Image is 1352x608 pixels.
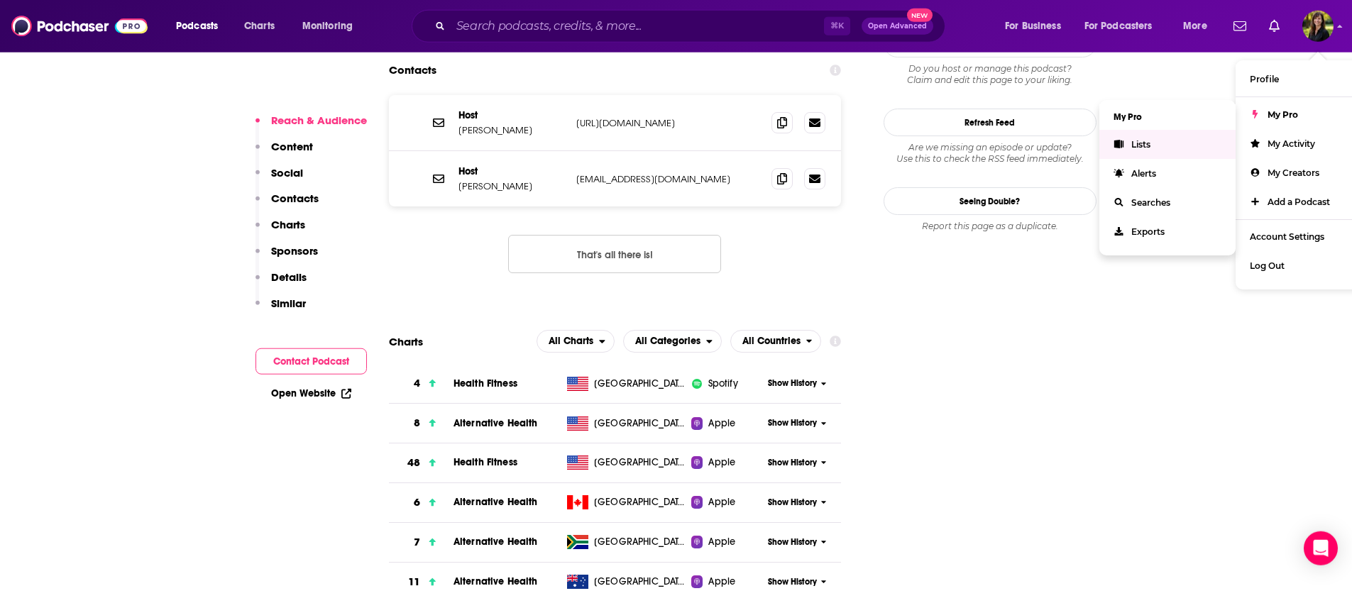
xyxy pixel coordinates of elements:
span: Log Out [1250,260,1285,271]
button: Nothing here. [508,235,721,273]
span: Open Advanced [868,23,927,30]
p: Host [458,165,565,177]
span: Add a Podcast [1268,197,1330,207]
span: For Podcasters [1084,16,1153,36]
a: [GEOGRAPHIC_DATA] [561,455,691,470]
h3: 4 [414,375,420,392]
span: Apple [708,416,735,431]
span: Health Fitness [454,456,517,468]
span: ⌘ K [824,17,850,35]
a: Alternative Health [454,575,538,587]
span: United States [594,455,686,470]
span: Alternative Health [454,496,538,508]
p: Reach & Audience [271,114,367,127]
button: Content [255,140,313,166]
p: Charts [271,218,305,231]
button: Contact Podcast [255,348,367,375]
button: Show History [763,576,831,588]
span: Show History [768,417,817,429]
h3: 11 [408,574,420,590]
a: [GEOGRAPHIC_DATA] [561,535,691,549]
a: [GEOGRAPHIC_DATA] [561,377,691,391]
span: Account Settings [1250,231,1324,242]
span: Show History [768,377,817,389]
a: Open Website [271,387,351,399]
h2: Contacts [389,57,436,84]
span: More [1183,16,1207,36]
span: Podcasts [176,16,218,36]
h3: 48 [407,455,420,471]
a: Show notifications dropdown [1228,14,1252,38]
button: Show History [763,377,831,389]
a: Show notifications dropdown [1263,14,1285,38]
span: New [907,9,933,22]
a: Alternative Health [454,417,538,429]
span: Charts [244,16,275,36]
div: Search podcasts, credits, & more... [425,10,959,43]
a: Seeing Double? [884,187,1097,215]
span: South Africa [594,535,686,549]
a: Apple [691,416,763,431]
span: My Pro [1268,109,1298,120]
p: Similar [271,297,306,310]
a: Charts [235,15,283,38]
button: Show profile menu [1302,11,1334,42]
a: Apple [691,495,763,509]
span: All Charts [549,336,593,346]
button: open menu [166,15,236,38]
span: My Creators [1268,167,1319,178]
h2: Countries [730,330,822,353]
span: Monitoring [302,16,353,36]
span: My Activity [1268,138,1315,149]
p: Contacts [271,192,319,205]
a: Apple [691,575,763,589]
span: Apple [708,535,735,549]
p: Sponsors [271,244,318,258]
a: 7 [389,523,454,562]
span: Show History [768,536,817,548]
a: [GEOGRAPHIC_DATA] [561,416,691,431]
button: Details [255,270,307,297]
h2: Charts [389,335,423,348]
span: Profile [1250,74,1279,84]
img: Podchaser - Follow, Share and Rate Podcasts [11,13,148,40]
img: iconImage [691,378,703,389]
button: open menu [730,330,822,353]
p: Host [458,109,565,121]
span: All Countries [742,336,801,346]
button: Similar [255,297,306,323]
input: Search podcasts, credits, & more... [451,15,824,38]
div: Claim and edit this page to your liking. [884,63,1097,86]
h3: 6 [414,494,420,511]
div: Report this page as a duplicate. [884,221,1097,232]
div: Open Intercom Messenger [1304,531,1338,565]
a: 8 [389,404,454,443]
p: [URL][DOMAIN_NAME] [576,117,761,129]
span: United States [594,377,686,391]
span: United States [594,416,686,431]
span: All Categories [635,336,700,346]
p: [PERSON_NAME] [458,180,565,192]
span: Show History [768,497,817,509]
button: open menu [1173,15,1225,38]
button: Show History [763,536,831,548]
p: Details [271,270,307,284]
h3: 7 [414,534,420,551]
button: open menu [1075,15,1173,38]
a: 4 [389,364,454,403]
button: Show History [763,497,831,509]
span: Health Fitness [454,377,517,389]
span: Apple [708,575,735,589]
a: Alternative Health [454,536,538,548]
button: Refresh Feed [884,109,1097,136]
button: open menu [292,15,371,38]
span: Show History [768,457,817,469]
img: User Profile [1302,11,1334,42]
p: [PERSON_NAME] [458,124,565,136]
button: Charts [255,218,305,244]
span: Canada [594,495,686,509]
button: Open AdvancedNew [862,18,933,35]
